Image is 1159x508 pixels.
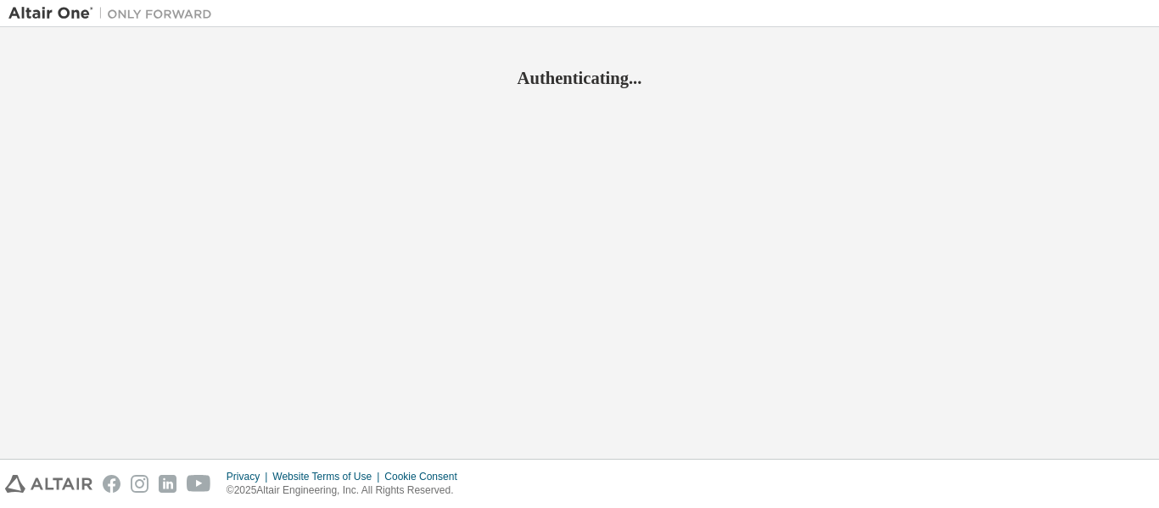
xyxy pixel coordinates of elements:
img: facebook.svg [103,475,120,493]
div: Cookie Consent [384,470,467,483]
img: Altair One [8,5,221,22]
p: © 2025 Altair Engineering, Inc. All Rights Reserved. [227,483,468,498]
img: linkedin.svg [159,475,176,493]
img: instagram.svg [131,475,148,493]
div: Privacy [227,470,272,483]
img: youtube.svg [187,475,211,493]
h2: Authenticating... [8,67,1151,89]
div: Website Terms of Use [272,470,384,483]
img: altair_logo.svg [5,475,92,493]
